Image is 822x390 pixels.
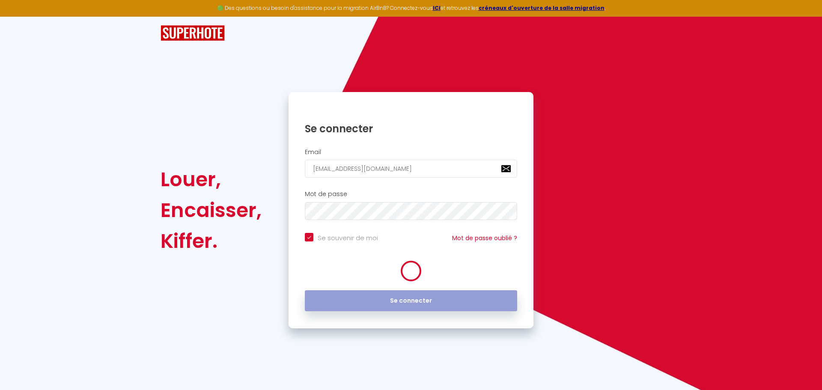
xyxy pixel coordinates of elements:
[161,164,262,195] div: Louer,
[479,4,605,12] a: créneaux d'ouverture de la salle migration
[305,160,517,178] input: Ton Email
[305,122,517,135] h1: Se connecter
[452,234,517,242] a: Mot de passe oublié ?
[161,195,262,226] div: Encaisser,
[161,226,262,256] div: Kiffer.
[161,25,225,41] img: SuperHote logo
[305,191,517,198] h2: Mot de passe
[433,4,441,12] a: ICI
[305,149,517,156] h2: Email
[7,3,33,29] button: Ouvrir le widget de chat LiveChat
[305,290,517,312] button: Se connecter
